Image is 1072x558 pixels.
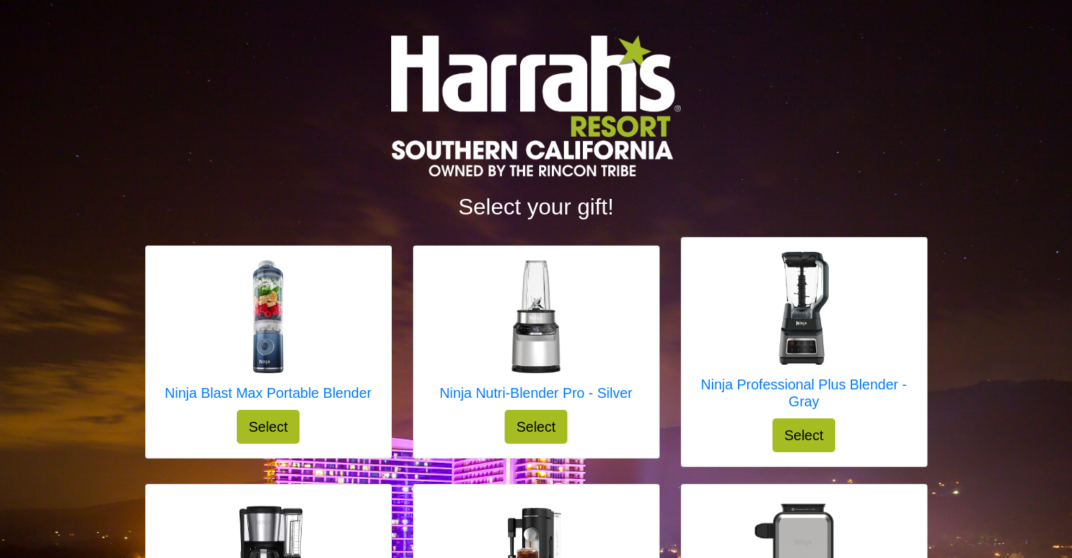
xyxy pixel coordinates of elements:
[211,260,324,373] img: Ninja Blast Max Portable Blender
[505,410,568,444] button: Select
[165,384,371,401] h5: Ninja Blast Max Portable Blender
[696,252,913,418] a: Ninja Professional Plus Blender - Gray Ninja Professional Plus Blender - Gray
[391,35,680,176] img: Logo
[479,260,592,373] img: Ninja Nutri-Blender Pro - Silver
[696,376,913,410] h5: Ninja Professional Plus Blender - Gray
[772,418,836,452] button: Select
[237,410,300,444] button: Select
[145,193,928,220] h2: Select your gift!
[440,260,632,410] a: Ninja Nutri-Blender Pro - Silver Ninja Nutri-Blender Pro - Silver
[440,384,632,401] h5: Ninja Nutri-Blender Pro - Silver
[748,252,861,365] img: Ninja Professional Plus Blender - Gray
[165,260,371,410] a: Ninja Blast Max Portable Blender Ninja Blast Max Portable Blender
